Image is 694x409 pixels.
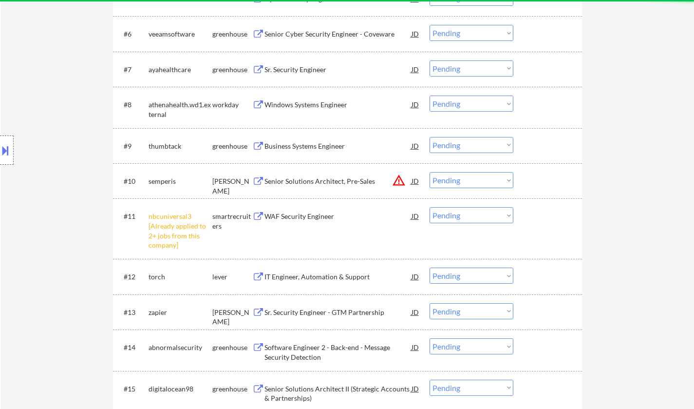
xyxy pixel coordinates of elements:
div: #15 [124,384,141,394]
div: greenhouse [212,65,252,75]
div: JD [411,172,420,190]
div: semperis [149,176,212,186]
div: JD [411,268,420,285]
div: #14 [124,343,141,352]
div: Senior Solutions Architect, Pre-Sales [264,176,412,186]
div: abnormalsecurity [149,343,212,352]
div: smartrecruiters [212,212,252,231]
div: athenahealth.wd1.external [149,100,212,119]
div: veeamsoftware [149,29,212,39]
div: JD [411,60,420,78]
div: #12 [124,272,141,282]
div: Windows Systems Engineer [264,100,412,110]
div: [PERSON_NAME] [212,308,252,327]
div: #6 [124,29,141,39]
div: Business Systems Engineer [264,141,412,151]
div: greenhouse [212,29,252,39]
div: lever [212,272,252,282]
div: Software Engineer 2 - Back-end - Message Security Detection [264,343,412,362]
div: Sr. Security Engineer [264,65,412,75]
div: Senior Cyber Security Engineer - Coveware [264,29,412,39]
div: [PERSON_NAME] [212,176,252,195]
div: zapier [149,308,212,317]
div: JD [411,303,420,321]
div: IT Engineer, Automation & Support [264,272,412,282]
div: greenhouse [212,384,252,394]
div: Senior Solutions Architect II (Strategic Accounts & Partnerships) [264,384,412,403]
div: workday [212,100,252,110]
div: greenhouse [212,141,252,151]
div: Sr. Security Engineer - GTM Partnership [264,308,412,317]
div: JD [411,338,420,356]
div: digitalocean98 [149,384,212,394]
div: JD [411,137,420,155]
div: JD [411,96,420,113]
div: JD [411,207,420,225]
div: greenhouse [212,343,252,352]
div: ayahealthcare [149,65,212,75]
button: warning_amber [392,174,406,187]
div: WAF Security Engineer [264,212,412,221]
div: JD [411,380,420,397]
div: thumbtack [149,141,212,151]
div: torch [149,272,212,282]
div: JD [411,25,420,42]
div: nbcuniversal3 [Already applied to 2+ jobs from this company] [149,212,212,250]
div: #13 [124,308,141,317]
